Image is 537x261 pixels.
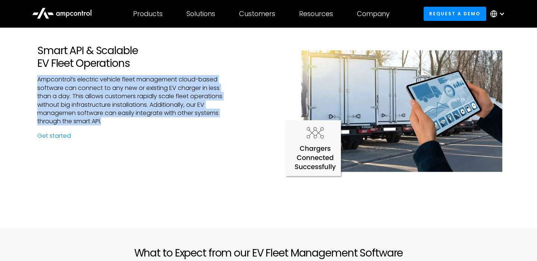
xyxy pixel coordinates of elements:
div: Company [357,10,390,18]
div: Solutions [186,10,215,18]
div: Products [133,10,163,18]
a: Get started [37,132,231,140]
div: Resources [299,10,333,18]
h2: What to Expect from our EV Fleet Management Software [134,247,403,260]
h2: Smart API & Scalable EV Fleet Operations [37,44,231,69]
div: Customers [239,10,275,18]
p: Ampcontrol’s electric vehicle fleet management cloud-based software can connect to any new or exi... [37,75,231,125]
a: Request a demo [424,7,486,21]
img: Fleet Operators can easily manage their fleet by tracking chargers with Ampcontrol real-time EV m... [268,35,537,186]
